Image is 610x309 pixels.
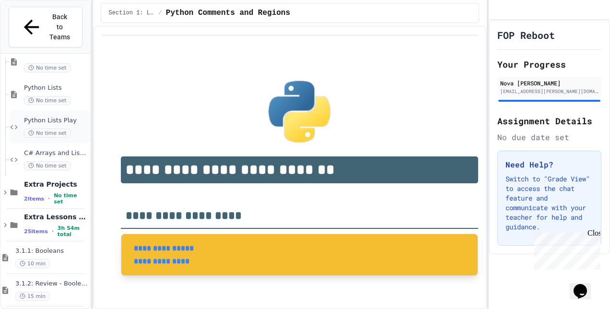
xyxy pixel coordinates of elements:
[24,213,88,221] span: Extra Lessons and Practice Python
[24,180,88,189] span: Extra Projects
[166,7,290,19] span: Python Comments and Regions
[15,247,88,255] span: 3.1.1: Booleans
[24,161,71,170] span: No time set
[497,58,601,71] h2: Your Progress
[4,4,66,61] div: Chat with us now!Close
[505,174,593,232] p: Switch to "Grade View" to access the chat feature and communicate with your teacher for help and ...
[505,159,593,170] h3: Need Help?
[15,292,50,301] span: 15 min
[24,228,48,235] span: 25 items
[497,114,601,128] h2: Assignment Details
[570,271,600,299] iframe: chat widget
[48,12,71,42] span: Back to Teams
[24,117,88,125] span: Python Lists Play
[24,196,44,202] span: 2 items
[497,131,601,143] div: No due date set
[24,84,88,92] span: Python Lists
[500,79,598,87] div: Nova [PERSON_NAME]
[24,129,71,138] span: No time set
[15,280,88,288] span: 3.1.2: Review - Booleans
[52,227,54,235] span: •
[48,195,50,202] span: •
[9,7,82,48] button: Back to Teams
[109,9,155,17] span: Section 1: Launch Sequence
[497,28,555,42] h1: FOP Reboot
[15,259,50,268] span: 10 min
[159,9,162,17] span: /
[24,149,88,157] span: C# Arrays and Lists Play
[58,225,88,238] span: 3h 54m total
[54,192,88,205] span: No time set
[24,96,71,105] span: No time set
[500,88,598,95] div: [EMAIL_ADDRESS][PERSON_NAME][DOMAIN_NAME]
[530,229,600,270] iframe: chat widget
[24,63,71,72] span: No time set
